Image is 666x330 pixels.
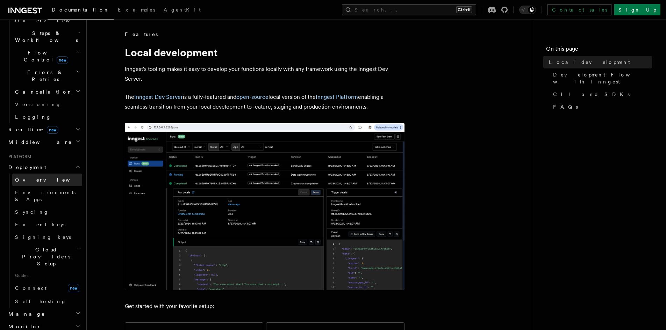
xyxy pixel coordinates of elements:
span: Self hosting [15,299,66,304]
span: Examples [118,7,155,13]
p: Get started with your favorite setup: [125,301,404,311]
span: new [47,126,58,134]
span: Realtime [6,126,58,133]
span: new [57,56,68,64]
a: Signing keys [12,231,82,243]
button: Toggle dark mode [519,6,536,14]
span: Guides [12,270,82,281]
span: Steps & Workflows [12,30,78,44]
a: Development Flow with Inngest [550,68,652,88]
a: Overview [12,14,82,27]
a: Inngest Platform [316,94,358,100]
span: Connect [15,285,46,291]
a: Syncing [12,206,82,218]
a: Self hosting [12,295,82,308]
span: Signing keys [15,234,71,240]
a: FAQs [550,101,652,113]
span: Syncing [15,209,49,215]
h1: Local development [125,46,404,59]
span: Cloud Providers Setup [12,246,77,267]
span: Overview [15,18,87,23]
a: Environments & Apps [12,186,82,206]
span: Errors & Retries [12,69,76,83]
h4: On this page [546,45,652,56]
button: Flow Controlnew [12,46,82,66]
span: FAQs [553,103,578,110]
span: Development Flow with Inngest [553,71,652,85]
span: Deployment [6,164,46,171]
a: Contact sales [547,4,611,15]
a: Event keys [12,218,82,231]
button: Cloud Providers Setup [12,243,82,270]
div: Inngest Functions [6,14,82,123]
span: Local development [549,59,630,66]
span: AgentKit [164,7,201,13]
span: Monitor [6,323,41,330]
button: Search...Ctrl+K [342,4,476,15]
a: Logging [12,111,82,123]
button: Middleware [6,136,82,148]
button: Manage [6,308,82,320]
span: Environments & Apps [15,190,76,202]
div: Deployment [6,174,82,308]
a: Sign Up [614,4,660,15]
span: Middleware [6,139,72,146]
a: Local development [546,56,652,68]
a: Examples [114,2,159,19]
p: The is a fully-featured and local version of the enabling a seamless transition from your local d... [125,92,404,112]
a: open-source [236,94,268,100]
a: Overview [12,174,82,186]
span: Cancellation [12,88,73,95]
span: Logging [15,114,51,120]
span: Versioning [15,102,61,107]
span: new [68,284,79,292]
span: Platform [6,154,31,160]
button: Deployment [6,161,82,174]
span: Documentation [52,7,109,13]
a: Versioning [12,98,82,111]
a: Connectnew [12,281,82,295]
a: Documentation [48,2,114,20]
a: AgentKit [159,2,205,19]
p: Inngest's tooling makes it easy to develop your functions locally with any framework using the In... [125,64,404,84]
span: Features [125,31,158,38]
span: Overview [15,177,87,183]
kbd: Ctrl+K [456,6,472,13]
a: CLI and SDKs [550,88,652,101]
button: Errors & Retries [12,66,82,86]
span: Flow Control [12,49,77,63]
span: Manage [6,310,45,317]
span: CLI and SDKs [553,91,630,98]
span: Event keys [15,222,65,227]
button: Realtimenew [6,123,82,136]
button: Cancellation [12,86,82,98]
img: The Inngest Dev Server on the Functions page [125,123,404,290]
button: Steps & Workflows [12,27,82,46]
a: Inngest Dev Server [134,94,183,100]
